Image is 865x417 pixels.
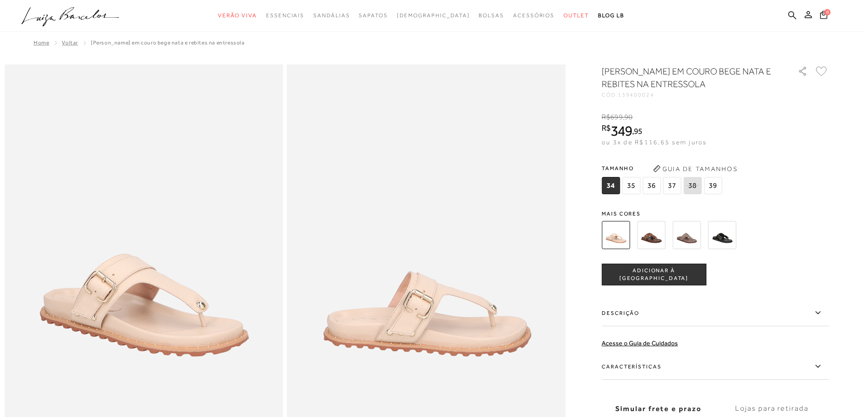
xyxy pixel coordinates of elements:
span: Bolsas [479,12,504,19]
a: noSubCategoriesText [266,7,304,24]
h1: [PERSON_NAME] EM COURO BEGE NATA E REBITES NA ENTRESSOLA [602,65,772,90]
span: Tamanho [602,162,724,175]
a: noSubCategoriesText [479,7,504,24]
img: SANDÁLIA PAPETE EM COURO CAFÉ E REBITES NA ENTRESSOLA [637,221,665,249]
span: 90 [624,113,633,121]
span: [PERSON_NAME] EM COURO BEGE NATA E REBITES NA ENTRESSOLA [91,39,245,46]
span: Essenciais [266,12,304,19]
span: 34 [602,177,620,194]
span: 35 [622,177,640,194]
a: noSubCategoriesText [513,7,554,24]
span: BLOG LB [598,12,624,19]
span: ADICIONAR À [GEOGRAPHIC_DATA] [602,267,706,283]
a: noSubCategoriesText [313,7,350,24]
span: 38 [683,177,702,194]
a: noSubCategoriesText [397,7,470,24]
span: 139400024 [618,92,654,98]
span: 699 [610,113,623,121]
span: 349 [611,123,632,139]
a: Acesse o Guia de Cuidados [602,339,678,347]
i: R$ [602,113,610,121]
a: noSubCategoriesText [359,7,387,24]
a: noSubCategoriesText [563,7,589,24]
img: SANDÁLIA PAPETE EM COURO PRETO E REBITES NA ENTRESSOLA [708,221,736,249]
span: [DEMOGRAPHIC_DATA] [397,12,470,19]
span: Verão Viva [218,12,257,19]
span: 0 [824,9,830,15]
i: R$ [602,124,611,132]
button: Guia de Tamanhos [650,162,741,176]
span: Sandálias [313,12,350,19]
a: BLOG LB [598,7,624,24]
span: 39 [704,177,722,194]
span: 36 [643,177,661,194]
img: SANDÁLIA PAPETE EM COURO BEGE NATA E REBITES NA ENTRESSOLA [602,221,630,249]
span: 37 [663,177,681,194]
span: Acessórios [513,12,554,19]
span: 95 [634,126,643,136]
span: ou 3x de R$116,65 sem juros [602,138,707,146]
button: 0 [817,10,830,22]
i: , [632,127,643,135]
div: CÓD: [602,92,783,98]
label: Descrição [602,300,829,326]
a: noSubCategoriesText [218,7,257,24]
a: Home [34,39,49,46]
label: Características [602,353,829,380]
img: SANDÁLIA PAPETE EM COURO CINZA DUMBO E REBITES NA ENTRESSOLA [672,221,701,249]
span: Sapatos [359,12,387,19]
i: , [623,113,633,121]
button: ADICIONAR À [GEOGRAPHIC_DATA] [602,264,706,285]
span: Mais cores [602,211,829,216]
a: Voltar [62,39,78,46]
span: Outlet [563,12,589,19]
